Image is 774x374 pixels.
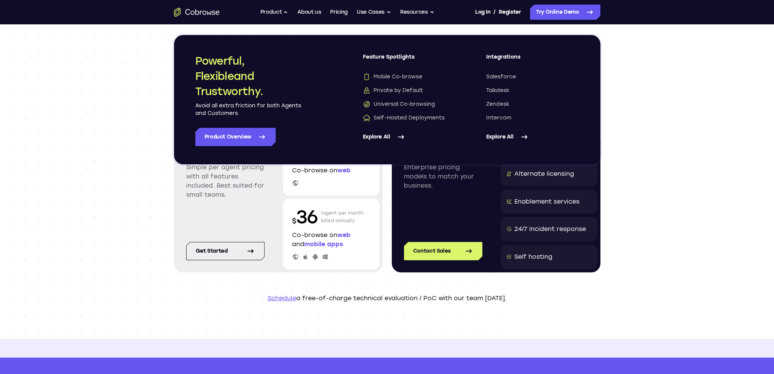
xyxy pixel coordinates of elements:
a: Schedule [268,294,296,302]
a: About us [297,5,321,20]
img: Self-Hosted Deployments [363,114,370,122]
button: Use Cases [357,5,391,20]
span: $ [292,217,297,225]
span: Integrations [486,53,579,67]
a: Salesforce [486,73,579,81]
span: web [337,167,351,174]
a: Pricing [330,5,348,20]
div: 24/7 Incident response [514,224,586,234]
div: Self hosting [514,252,552,261]
p: Enterprise pricing models to match your business. [404,163,482,190]
a: Private by DefaultPrivate by Default [363,87,456,94]
p: Avoid all extra friction for both Agents and Customers. [195,102,302,117]
span: Salesforce [486,73,516,81]
a: Register [499,5,521,20]
a: Zendesk [486,100,579,108]
button: Product [260,5,289,20]
a: Mobile Co-browseMobile Co-browse [363,73,456,81]
div: Enablement services [514,197,579,206]
img: Mobile Co-browse [363,73,370,81]
a: Go to the home page [174,8,220,17]
span: Talkdesk [486,87,509,94]
a: Contact Sales [404,242,482,260]
div: Alternate licensing [514,169,574,178]
a: Try Online Demo [530,5,600,20]
a: Self-Hosted DeploymentsSelf-Hosted Deployments [363,114,456,122]
p: a free-of-charge technical evaluation / PoC with our team [DATE]. [174,294,600,303]
span: Intercom [486,114,511,122]
span: Zendesk [486,100,509,108]
a: Get started [186,242,265,260]
a: Product Overview [195,128,276,146]
p: Simple per agent pricing with all features included. Best suited for small teams. [186,163,265,199]
a: Talkdesk [486,87,579,94]
a: Intercom [486,114,579,122]
button: Resources [400,5,434,20]
h2: Powerful, Flexible and Trustworthy. [195,53,302,99]
span: mobile apps [304,240,343,248]
span: / [493,8,496,17]
img: Universal Co-browsing [363,100,370,108]
span: Universal Co-browsing [363,100,435,108]
span: Mobile Co-browse [363,73,422,81]
a: Explore All [363,128,456,146]
span: web [337,231,351,239]
p: Co-browse on [292,166,370,175]
p: /agent per month billed annually [321,205,364,229]
p: Co-browse on and [292,231,370,249]
img: Private by Default [363,87,370,94]
span: Feature Spotlights [363,53,456,67]
span: Self-Hosted Deployments [363,114,445,122]
span: Private by Default [363,87,423,94]
a: Explore All [486,128,579,146]
a: Universal Co-browsingUniversal Co-browsing [363,100,456,108]
a: Log In [475,5,490,20]
p: 36 [292,205,318,229]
